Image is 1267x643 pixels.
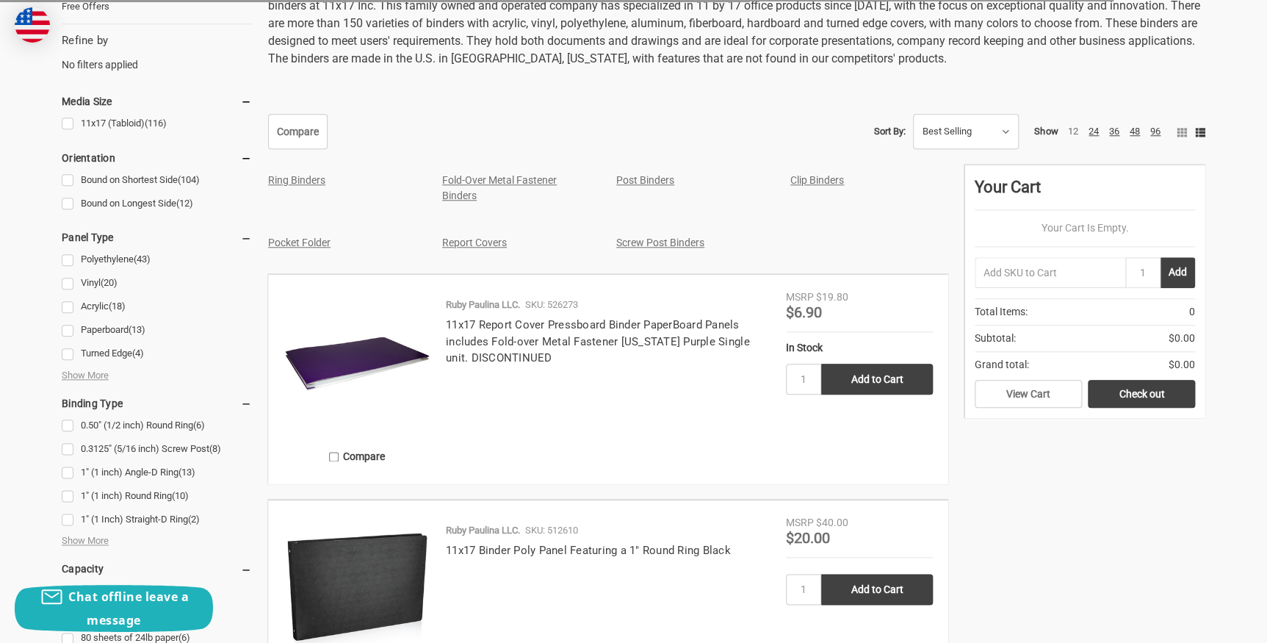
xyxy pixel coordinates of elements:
span: Show More [62,368,109,383]
span: 0 [1189,304,1195,320]
img: duty and tax information for United States [15,7,50,43]
a: Bound on Longest Side [62,194,252,214]
p: SKU: 526273 [525,298,578,312]
input: Compare [329,452,339,461]
a: Pocket Folder [268,237,331,248]
span: (6) [178,632,190,643]
input: Add SKU to Cart [975,257,1125,288]
span: Total Items: [975,304,1028,320]
a: Fold-Over Metal Fastener Binders [442,174,557,201]
span: Show More [62,534,109,548]
span: $20.00 [786,529,830,547]
label: Sort By: [873,121,905,143]
a: Vinyl [62,273,252,293]
span: (116) [145,118,167,129]
span: Show [1034,126,1058,137]
div: Your Cart [975,175,1195,210]
a: 12 [1068,126,1078,137]
a: View Cart [975,380,1082,408]
span: Subtotal: [975,331,1016,346]
span: $19.80 [816,291,848,303]
span: $0.00 [1169,357,1195,373]
a: Paperboard [62,320,252,340]
a: Report Covers [442,237,507,248]
span: $6.90 [786,303,822,321]
a: Check out [1088,380,1195,408]
a: 1" (1 inch) Angle-D Ring [62,463,252,483]
h5: Media Size [62,93,252,110]
p: Ruby Paulina LLC. [446,523,520,538]
a: 36 [1109,126,1119,137]
a: Clip Binders [790,174,844,186]
div: In Stock [786,340,933,356]
a: Post Binders [616,174,674,186]
span: (20) [101,277,118,288]
a: Bound on Shortest Side [62,170,252,190]
a: 96 [1150,126,1160,137]
input: Add to Cart [821,364,933,395]
button: Chat offline leave a message [15,585,213,632]
a: Turned Edge [62,344,252,364]
a: 0.3125" (5/16 inch) Screw Post [62,439,252,459]
span: Grand total: [975,357,1029,373]
span: $40.00 [816,517,848,528]
span: (4) [132,348,144,359]
h5: Orientation [62,149,252,167]
h5: Panel Type [62,229,252,246]
a: Compare [268,114,328,149]
a: Screw Post Binders [616,237,704,248]
span: (13) [178,467,195,478]
a: 0.50" (1/2 inch) Round Ring [62,416,252,436]
button: Add [1160,257,1195,288]
a: 48 [1130,126,1140,137]
a: 11x17 Binder Poly Panel Featuring a 1" Round Ring Black [446,544,731,557]
a: 11x17 (Tabloid) [62,114,252,134]
span: $0.00 [1169,331,1195,346]
h5: Capacity [62,560,252,578]
p: Ruby Paulina LLC. [446,298,520,312]
h5: Binding Type [62,395,252,412]
a: 1" (1 Inch) Straight-D Ring [62,510,252,530]
img: 11x17 Report Cover Pressboard Binder PaperBoard Panels includes Fold-over Metal Fastener Louisian... [284,290,430,437]
input: Add to Cart [821,574,933,605]
span: (104) [178,174,200,185]
span: (12) [176,198,193,209]
span: (43) [134,254,151,265]
a: Ring Binders [268,174,325,186]
a: 20 sheets of 24lb paper [62,581,252,601]
span: (13) [129,324,145,335]
p: SKU: 512610 [525,523,578,538]
div: No filters applied [62,32,252,72]
a: 1" (1 inch) Round Ring [62,486,252,506]
a: 24 [1089,126,1099,137]
a: Acrylic [62,297,252,317]
a: 11x17 Report Cover Pressboard Binder PaperBoard Panels includes Fold-over Metal Fastener [US_STAT... [446,318,750,364]
span: (10) [172,490,189,501]
span: Chat offline leave a message [68,589,189,628]
span: (8) [209,443,221,454]
div: MSRP [786,515,814,531]
label: Compare [284,445,430,469]
span: (2) [188,514,200,525]
a: Polyethylene [62,250,252,270]
span: (18) [109,301,126,312]
span: (6) [193,420,205,431]
p: Your Cart Is Empty. [975,220,1195,236]
h5: Refine by [62,32,252,49]
div: MSRP [786,290,814,305]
